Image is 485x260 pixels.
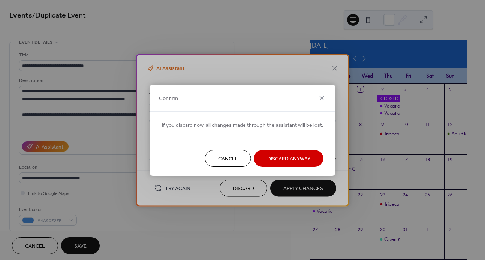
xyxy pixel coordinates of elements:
[267,155,310,163] span: Discard Anyway
[218,155,238,163] span: Cancel
[254,150,323,167] button: Discard Anyway
[159,95,178,103] span: Confirm
[162,121,323,129] span: If you discard now, all changes made through the assistant will be lost.
[205,150,251,167] button: Cancel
